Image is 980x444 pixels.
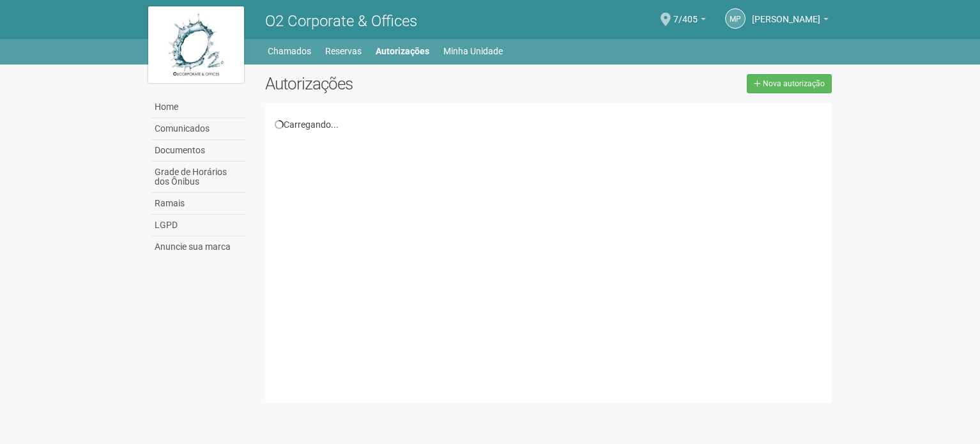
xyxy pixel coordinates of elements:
[151,162,246,193] a: Grade de Horários dos Ônibus
[151,118,246,140] a: Comunicados
[747,74,832,93] a: Nova autorização
[725,8,746,29] a: MP
[275,119,822,130] div: Carregando...
[151,236,246,257] a: Anuncie sua marca
[151,215,246,236] a: LGPD
[443,42,503,60] a: Minha Unidade
[265,12,417,30] span: O2 Corporate & Offices
[265,74,539,93] h2: Autorizações
[151,96,246,118] a: Home
[151,140,246,162] a: Documentos
[752,16,829,26] a: [PERSON_NAME]
[376,42,429,60] a: Autorizações
[673,2,698,24] span: 7/405
[763,79,825,88] span: Nova autorização
[752,2,820,24] span: Marcia Porto
[673,16,706,26] a: 7/405
[151,193,246,215] a: Ramais
[325,42,362,60] a: Reservas
[268,42,311,60] a: Chamados
[148,6,244,83] img: logo.jpg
